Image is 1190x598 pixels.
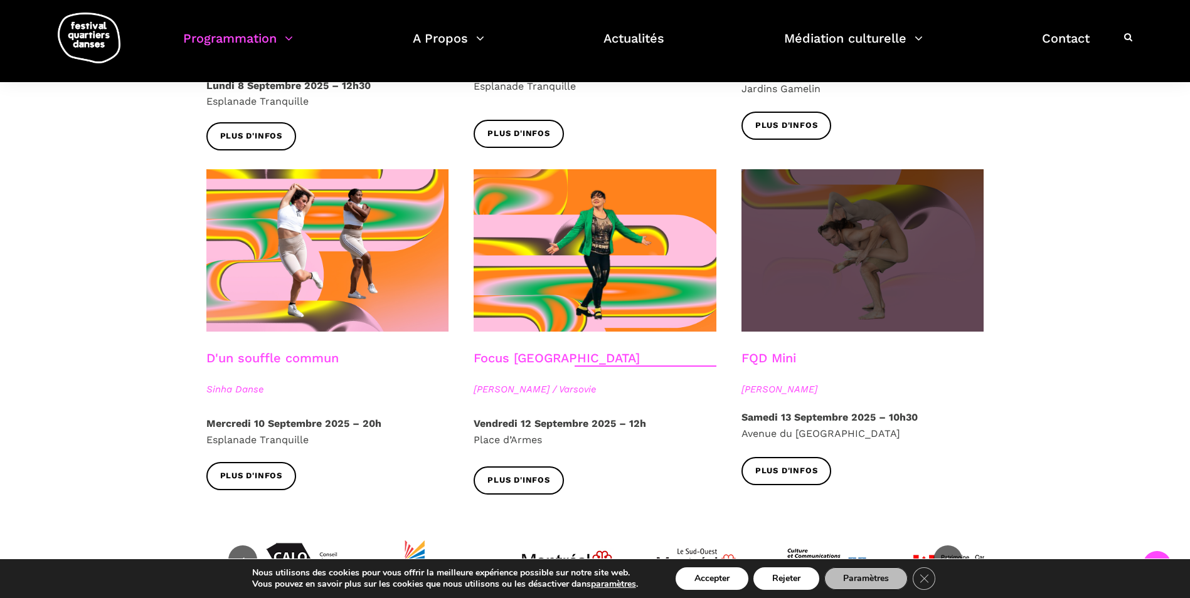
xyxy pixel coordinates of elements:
[474,80,576,92] span: Esplanade Tranquille
[474,416,716,448] p: Place d’Armes
[206,382,449,397] span: Sinha Danse
[183,28,293,65] a: Programmation
[487,127,550,140] span: Plus d'infos
[220,469,283,483] span: Plus d'infos
[413,28,484,65] a: A Propos
[913,567,935,590] button: Close GDPR Cookie Banner
[206,350,339,365] a: D'un souffle commun
[741,428,900,439] span: Avenue du [GEOGRAPHIC_DATA]
[741,83,821,95] span: Jardins Gamelin
[824,567,908,590] button: Paramètres
[252,579,638,590] p: Vous pouvez en savoir plus sur les cookies que nous utilisons ou les désactiver dans .
[474,417,646,429] strong: Vendredi 12 Septembre 2025 – 12h
[741,112,832,140] a: Plus d'infos
[206,417,381,429] strong: Mercredi 10 Septembre 2025 – 20h
[784,28,923,65] a: Médiation culturelle
[741,382,984,397] span: [PERSON_NAME]
[676,567,748,590] button: Accepter
[474,350,640,365] a: Focus [GEOGRAPHIC_DATA]
[474,466,564,495] a: Plus d'infos
[58,13,120,63] img: logo-fqd-med
[206,80,371,92] strong: Lundi 8 Septembre 2025 – 12h30
[755,119,818,132] span: Plus d'infos
[206,122,297,150] a: Plus d'infos
[474,382,716,397] span: [PERSON_NAME] / Varsovie
[741,411,918,423] strong: Samedi 13 Septembre 2025 – 10h30
[487,474,550,487] span: Plus d'infos
[755,464,818,478] span: Plus d'infos
[1042,28,1090,65] a: Contact
[591,579,636,590] button: paramètres
[603,28,664,65] a: Actualités
[206,434,309,446] span: Esplanade Tranquille
[206,95,309,107] span: Esplanade Tranquille
[741,350,796,365] a: FQD Mini
[206,462,297,490] a: Plus d'infos
[753,567,819,590] button: Rejeter
[252,567,638,579] p: Nous utilisons des cookies pour vous offrir la meilleure expérience possible sur notre site web.
[741,457,832,485] a: Plus d'infos
[220,130,283,143] span: Plus d'infos
[474,120,564,148] a: Plus d'infos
